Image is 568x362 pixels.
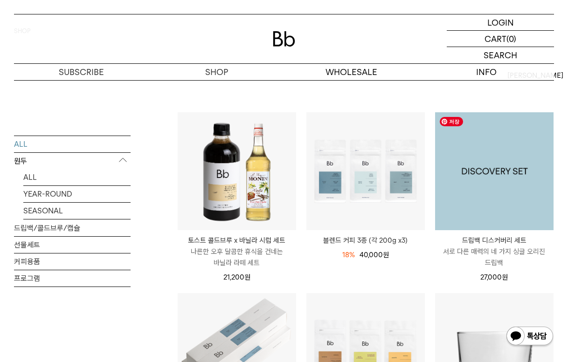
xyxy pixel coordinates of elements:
a: CART (0) [447,31,554,47]
img: 1000001174_add2_035.jpg [435,112,554,231]
a: ALL [23,169,131,185]
p: SEARCH [484,47,517,63]
a: SHOP [149,64,284,80]
a: 커피용품 [14,253,131,269]
p: 원두 [14,152,131,169]
p: WHOLESALE [284,64,419,80]
p: INFO [419,64,554,80]
a: LOGIN [447,14,554,31]
a: SUBSCRIBE [14,64,149,80]
span: 27,000 [480,273,508,281]
span: 저장 [440,117,463,126]
span: 원 [502,273,508,281]
span: 원 [383,251,389,259]
a: 선물세트 [14,236,131,253]
a: 드립백 디스커버리 세트 [435,112,554,231]
span: 21,200 [223,273,250,281]
a: 드립백/콜드브루/캡슐 [14,219,131,236]
p: LOGIN [487,14,514,30]
p: 드립백 디스커버리 세트 [435,235,554,246]
img: 로고 [273,31,295,47]
a: 토스트 콜드브루 x 바닐라 시럽 세트 나른한 오후 달콤한 휴식을 건네는 바닐라 라떼 세트 [178,235,296,268]
a: ALL [14,136,131,152]
p: 나른한 오후 달콤한 휴식을 건네는 바닐라 라떼 세트 [178,246,296,268]
a: 드립백 디스커버리 세트 서로 다른 매력의 네 가지 싱글 오리진 드립백 [435,235,554,268]
p: CART [485,31,506,47]
span: 40,000 [360,251,389,259]
p: (0) [506,31,516,47]
p: 토스트 콜드브루 x 바닐라 시럽 세트 [178,235,296,246]
p: 서로 다른 매력의 네 가지 싱글 오리진 드립백 [435,246,554,268]
img: 카카오톡 채널 1:1 채팅 버튼 [506,326,554,348]
span: 원 [244,273,250,281]
div: 18% [342,249,355,260]
a: YEAR-ROUND [23,185,131,202]
a: 블렌드 커피 3종 (각 200g x3) [306,235,425,246]
a: 프로그램 [14,270,131,286]
a: SEASONAL [23,202,131,219]
img: 토스트 콜드브루 x 바닐라 시럽 세트 [178,112,296,231]
img: 블렌드 커피 3종 (각 200g x3) [306,112,425,231]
